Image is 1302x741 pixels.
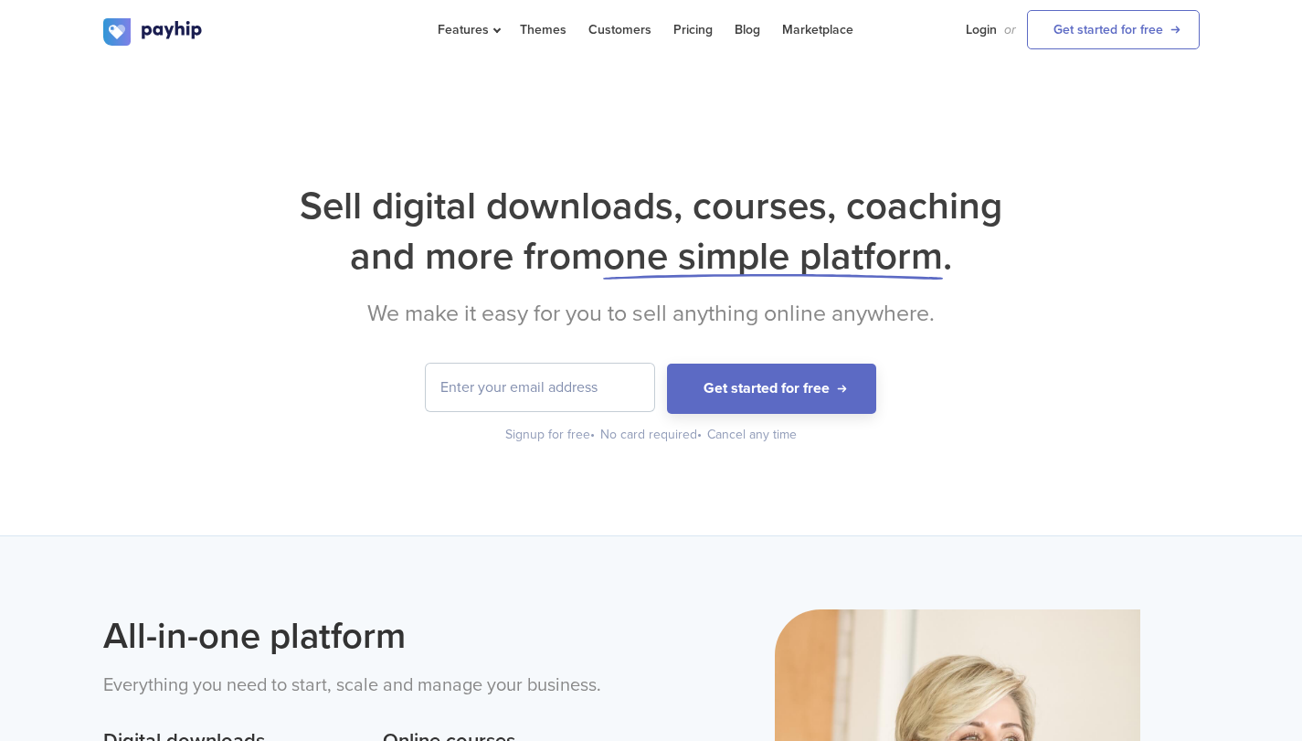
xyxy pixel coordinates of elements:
[707,426,797,444] div: Cancel any time
[697,427,702,442] span: •
[943,233,952,280] span: .
[103,609,638,662] h2: All-in-one platform
[590,427,595,442] span: •
[426,364,654,411] input: Enter your email address
[103,18,204,46] img: logo.svg
[1027,10,1200,49] a: Get started for free
[103,181,1200,281] h1: Sell digital downloads, courses, coaching and more from
[603,233,943,280] span: one simple platform
[667,364,876,414] button: Get started for free
[505,426,597,444] div: Signup for free
[103,672,638,700] p: Everything you need to start, scale and manage your business.
[103,300,1200,327] h2: We make it easy for you to sell anything online anywhere.
[438,22,498,37] span: Features
[600,426,704,444] div: No card required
